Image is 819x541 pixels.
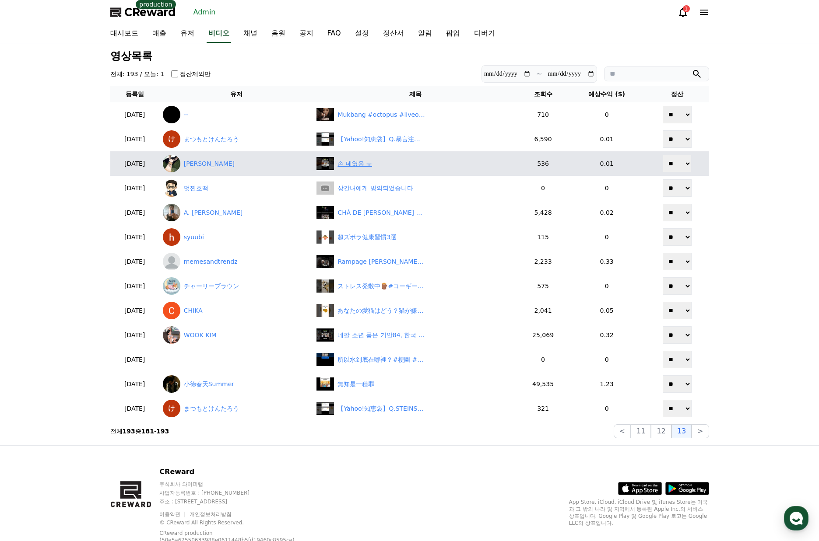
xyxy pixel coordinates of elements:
[692,424,709,438] button: >
[568,176,645,200] td: 0
[316,206,514,219] a: CHÁ DE ORÉGANO PRA GARGANTA #shorts CHÁ DE [PERSON_NAME] #shorts
[671,424,692,438] button: 13
[163,253,310,270] a: memesandtrendz
[316,230,514,244] a: 超ズボラ健康習慣3選 超ズボラ健康習慣3選
[316,328,334,342] img: 네팔 소년 품은 기안84, 한국 초청까지…재회 현장 ‘눈물+감동 폭발’
[569,499,709,527] p: App Store, iCloud, iCloud Drive 및 iTunes Store는 미국과 그 밖의 나라 및 지역에서 등록된 Apple Inc.의 서비스 상표입니다. Goo...
[536,69,542,79] p: ~
[163,400,180,417] img: まつもとけんたろう
[337,110,425,119] div: Mukbang #octopus #liveoctopus #oldboy
[614,424,631,438] button: <
[518,86,568,102] th: 조회수
[316,108,514,121] a: Mukbang #octopus #liveoctopus #oldboy Mukbang #octopus #liveoctopus #oldboy
[316,304,514,317] a: あなたの愛猫はどう？猫が嫌いなもの7選 あなたの愛猫はどう？猫が嫌いなもの7選
[316,133,334,146] img: 【Yahoo!知恵袋】Q.暴言注意 死ねやこの野郎 を敬語に直すとどうなりますか？#shorts #yahoo知恵袋 #敬語
[337,135,425,144] div: 【Yahoo!知恵袋】Q.暴言注意 死ねやこの野郎 を敬語に直すとどうなりますか？#shorts #yahoo知恵袋 #敬語
[163,326,180,344] img: WOOK KIM
[159,519,313,526] p: © CReward All Rights Reserved.
[518,249,568,274] td: 2,233
[163,130,180,148] img: まつもとけんたろう
[173,24,201,43] a: 유저
[568,225,645,249] td: 0
[651,424,671,438] button: 12
[207,24,231,43] a: 비디오
[316,402,334,415] img: 【Yahoo!知恵袋】Q.STEINS;GATEのほうおういんきょうまを一発変換してください。 なんて変換されますか？#shorts #yahoo知恵袋
[180,70,211,78] label: 정산제외만
[110,127,159,151] td: [DATE]
[568,151,645,176] td: 0.01
[337,282,425,291] div: ストレス発散中🪵#コーギー #dogshorts #癒し #shorts
[568,249,645,274] td: 0.33
[518,127,568,151] td: 6,590
[110,86,159,102] th: 등록일
[518,200,568,225] td: 5,428
[163,106,310,123] a: --
[163,277,310,295] a: チャーリーブラウン
[337,233,397,242] div: 超ズボラ健康習慣3選
[568,347,645,372] td: 0
[110,200,159,225] td: [DATE]
[110,151,159,176] td: [DATE]
[159,467,313,477] p: CReward
[110,427,169,436] p: 전체 중 -
[110,249,159,274] td: [DATE]
[518,176,568,200] td: 0
[568,274,645,298] td: 0
[159,511,187,517] a: 이용약관
[110,50,709,62] h3: 영상목록
[316,181,334,195] img: default.jpg
[518,151,568,176] td: 536
[337,380,374,389] div: 無知是一種罪
[110,298,159,323] td: [DATE]
[518,323,568,347] td: 25,069
[313,86,518,102] th: 제목
[163,179,180,197] img: 멋찐호떡
[163,228,180,246] img: syuubi
[568,372,645,396] td: 1.23
[113,277,168,299] a: 설정
[568,323,645,347] td: 0.32
[518,298,568,323] td: 2,041
[568,102,645,127] td: 0
[316,377,514,391] a: 無知是一種罪 無知是一種罪
[337,331,425,340] div: 네팔 소년 품은 기안84, 한국 초청까지…재회 현장 ‘눈물+감동 폭발’
[568,200,645,225] td: 0.02
[110,5,176,19] a: CReward
[316,353,334,366] img: 所以水到底在哪裡？#梗圖 #搞笑
[103,24,145,43] a: 대시보드
[135,290,146,297] span: 설정
[678,7,688,17] a: 1
[518,225,568,249] td: 115
[163,130,310,148] a: まつもとけんたろう
[568,127,645,151] td: 0.01
[110,396,159,421] td: [DATE]
[316,230,334,244] img: 超ズボラ健康習慣3選
[376,24,411,43] a: 정산서
[3,277,58,299] a: 홈
[316,157,514,170] a: 손 데였음 ㅠ 손 데였음 ㅠ
[163,326,310,344] a: WOOK KIM
[320,24,348,43] a: FAQ
[316,402,514,415] a: 【Yahoo!知恵袋】Q.STEINS;GATEのほうおういんきょうまを一発変換してください。 なんて変換されますか？#shorts #yahoo知恵袋 【Yahoo!知恵袋】Q.STEINS;...
[163,400,310,417] a: まつもとけんたろう
[58,277,113,299] a: 대화
[316,353,514,366] a: 所以水到底在哪裡？#梗圖 #搞笑 所以水到底在哪裡？#梗圖 #搞笑
[316,377,334,391] img: 無知是一種罪
[159,86,313,102] th: 유저
[163,106,180,123] img: --
[190,511,232,517] a: 개인정보처리방침
[337,159,372,168] div: 손 데였음 ㅠ
[316,279,514,293] a: ストレス発散中🪵#コーギー #dogshorts #癒し #shorts ストレス発散中🪵#コーギー #dogshorts #癒し #shorts
[110,274,159,298] td: [DATE]
[645,86,709,102] th: 정산
[163,302,310,319] a: CHIKA
[110,102,159,127] td: [DATE]
[163,302,180,319] img: CHIKA
[163,204,310,221] a: A. [PERSON_NAME]
[110,225,159,249] td: [DATE]
[292,24,320,43] a: 공지
[110,347,159,372] td: [DATE]
[163,375,180,393] img: 小德春天Summer
[337,208,425,217] div: CHÁ DE ORÉGANO PRA GARGANTA #shorts
[159,489,313,496] p: 사업자등록번호 : [PHONE_NUMBER]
